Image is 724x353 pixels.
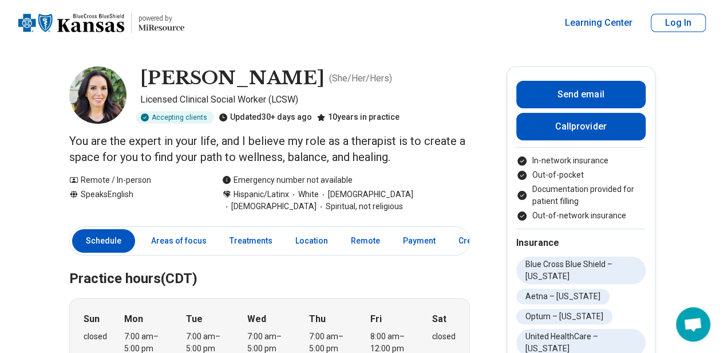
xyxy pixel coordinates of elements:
li: Out-of-network insurance [516,210,646,222]
strong: Thu [309,312,326,326]
button: Callprovider [516,113,646,140]
strong: Mon [124,312,143,326]
span: Spiritual, not religious [316,201,403,213]
img: Melinda Powers, Licensed Clinical Social Worker (LCSW) [69,66,126,124]
a: Payment [396,229,442,253]
div: Open chat [676,307,710,342]
a: Schedule [72,229,135,253]
p: Licensed Clinical Social Worker (LCSW) [140,93,470,107]
strong: Sun [84,312,100,326]
strong: Sat [432,312,446,326]
div: 10 years in practice [316,111,399,124]
span: [DEMOGRAPHIC_DATA] [319,189,413,201]
strong: Tue [186,312,203,326]
a: Learning Center [565,16,632,30]
div: Remote / In-person [69,174,199,186]
div: closed [84,331,107,343]
h2: Insurance [516,236,646,250]
button: Send email [516,81,646,108]
a: Areas of focus [144,229,213,253]
div: Emergency number not available [222,174,353,186]
p: ( She/Her/Hers ) [329,72,392,85]
p: You are the expert in your life, and I believe my role as a therapist is to create a space for yo... [69,133,470,165]
strong: Fri [370,312,382,326]
li: Documentation provided for patient filling [516,183,646,207]
li: Out-of-pocket [516,169,646,181]
ul: Payment options [516,155,646,222]
div: Speaks English [69,189,199,213]
a: Credentials [452,229,509,253]
li: Blue Cross Blue Shield – [US_STATE] [516,257,646,284]
a: Treatments [223,229,279,253]
h2: Practice hours (CDT) [69,242,470,289]
span: White [289,189,319,201]
div: Accepting clients [136,111,214,124]
a: Location [288,229,335,253]
li: Aetna – [US_STATE] [516,289,610,304]
a: Remote [344,229,387,253]
div: closed [432,331,456,343]
span: [DEMOGRAPHIC_DATA] [222,201,316,213]
span: Hispanic/Latinx [234,189,289,201]
strong: Wed [247,312,266,326]
li: Optum – [US_STATE] [516,309,612,324]
p: powered by [139,14,184,23]
a: Home page [18,5,184,41]
button: Log In [651,14,706,32]
div: Updated 30+ days ago [219,111,312,124]
li: In-network insurance [516,155,646,167]
h1: [PERSON_NAME] [140,66,325,91]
